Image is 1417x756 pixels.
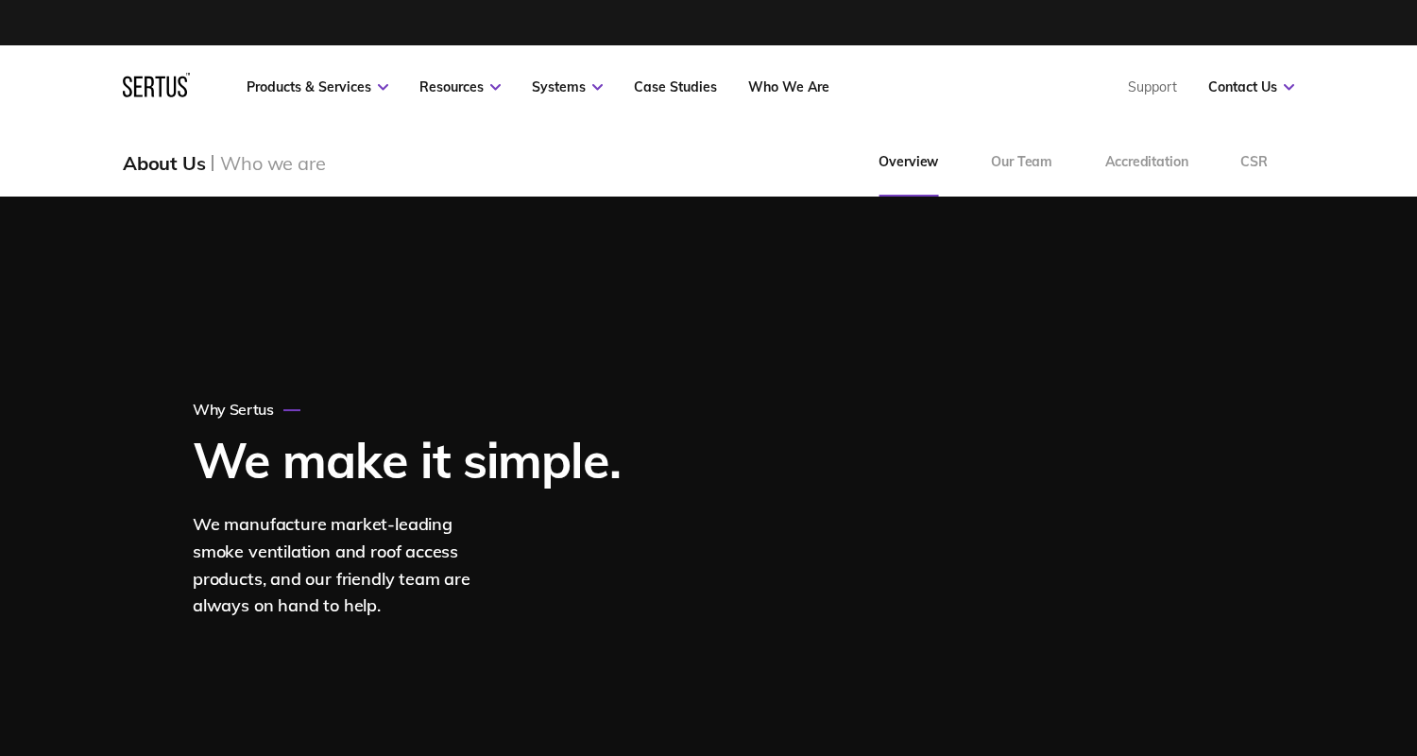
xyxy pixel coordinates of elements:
a: Contact Us [1208,78,1294,95]
div: Why Sertus [193,400,300,419]
div: We manufacture market-leading smoke ventilation and roof access products, and our friendly team a... [193,511,504,620]
h1: We make it simple. [193,433,621,487]
a: Products & Services [247,78,388,95]
a: Systems [532,78,603,95]
a: Resources [419,78,501,95]
a: Who We Are [748,78,829,95]
a: Accreditation [1079,129,1214,197]
div: Who we are [220,151,325,175]
a: Support [1128,78,1177,95]
a: Case Studies [634,78,717,95]
a: Our Team [965,129,1079,197]
a: CSR [1214,129,1294,197]
div: About Us [123,151,205,175]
